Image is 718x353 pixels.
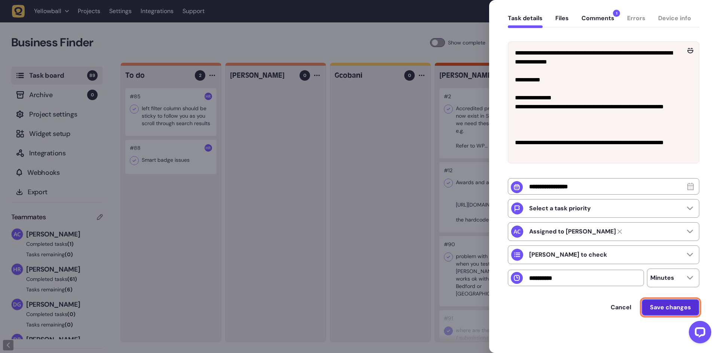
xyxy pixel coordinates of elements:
button: Comments [582,15,614,28]
button: Task details [508,15,543,28]
iframe: LiveChat chat widget [683,318,714,349]
span: 1 [613,10,620,17]
strong: Ameet Chohan [529,228,616,235]
span: Save changes [650,303,691,311]
p: [PERSON_NAME] to check [529,251,607,258]
button: Save changes [642,299,699,316]
button: Cancel [603,300,639,315]
button: Files [555,15,569,28]
p: Minutes [650,274,674,282]
span: Cancel [611,303,631,311]
p: Select a task priority [529,205,591,212]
